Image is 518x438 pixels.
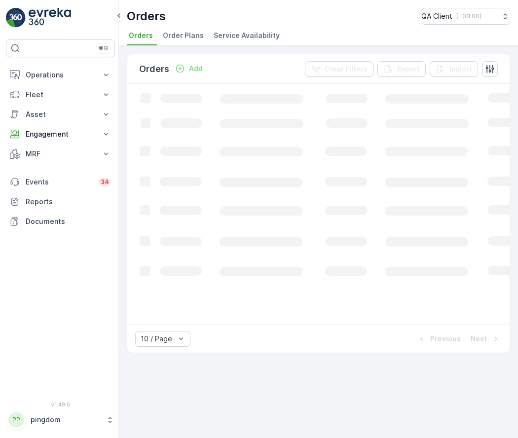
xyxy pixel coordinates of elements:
[6,212,115,231] a: Documents
[430,61,478,77] button: Import
[127,8,166,24] p: Orders
[31,415,101,425] p: pingdom
[6,401,115,407] span: v 1.49.0
[26,129,95,139] p: Engagement
[415,333,462,345] button: Previous
[98,44,108,52] p: ⌘B
[471,334,487,344] p: Next
[26,149,95,159] p: MRF
[26,177,93,187] p: Events
[214,31,280,40] span: Service Availability
[456,12,481,20] p: ( +03:00 )
[26,109,95,119] p: Asset
[6,409,115,430] button: PPpingdom
[421,8,510,25] button: QA Client(+03:00)
[430,334,461,344] p: Previous
[6,144,115,164] button: MRF
[171,63,207,74] button: Add
[129,31,153,40] span: Orders
[6,85,115,105] button: Fleet
[6,105,115,124] button: Asset
[6,172,115,192] a: Events34
[6,192,115,212] a: Reports
[8,412,24,428] div: PP
[6,65,115,85] button: Operations
[421,11,452,21] p: QA Client
[470,333,502,345] button: Next
[305,61,373,77] button: Clear Filters
[6,124,115,144] button: Engagement
[26,217,111,226] p: Documents
[139,62,169,76] p: Orders
[377,61,426,77] button: Export
[163,31,204,40] span: Order Plans
[6,8,26,28] img: logo
[325,64,368,74] p: Clear Filters
[101,178,109,186] p: 34
[449,64,472,74] p: Import
[397,64,420,74] p: Export
[26,197,111,207] p: Reports
[189,64,203,73] p: Add
[29,8,71,28] img: logo_light-DOdMpM7g.png
[26,90,95,100] p: Fleet
[26,70,95,80] p: Operations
